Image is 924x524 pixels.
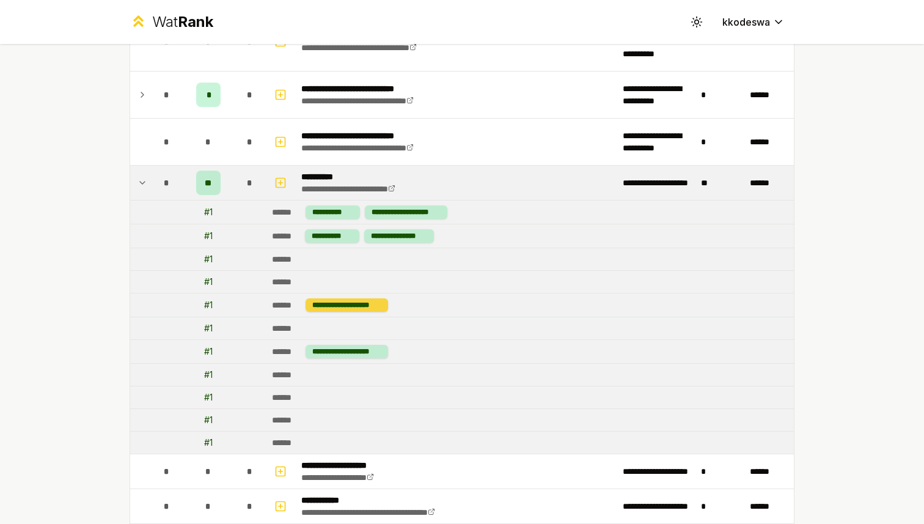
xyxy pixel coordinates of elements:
div: # 1 [204,437,213,449]
div: # 1 [204,253,213,265]
div: # 1 [204,391,213,404]
div: # 1 [204,276,213,288]
div: # 1 [204,369,213,381]
div: # 1 [204,322,213,334]
button: kkodeswa [713,11,794,33]
div: # 1 [204,206,213,218]
span: kkodeswa [722,15,770,29]
div: # 1 [204,230,213,242]
div: Wat [152,12,213,32]
div: # 1 [204,345,213,358]
a: WatRank [130,12,213,32]
div: # 1 [204,299,213,311]
div: # 1 [204,414,213,426]
span: Rank [178,13,213,31]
